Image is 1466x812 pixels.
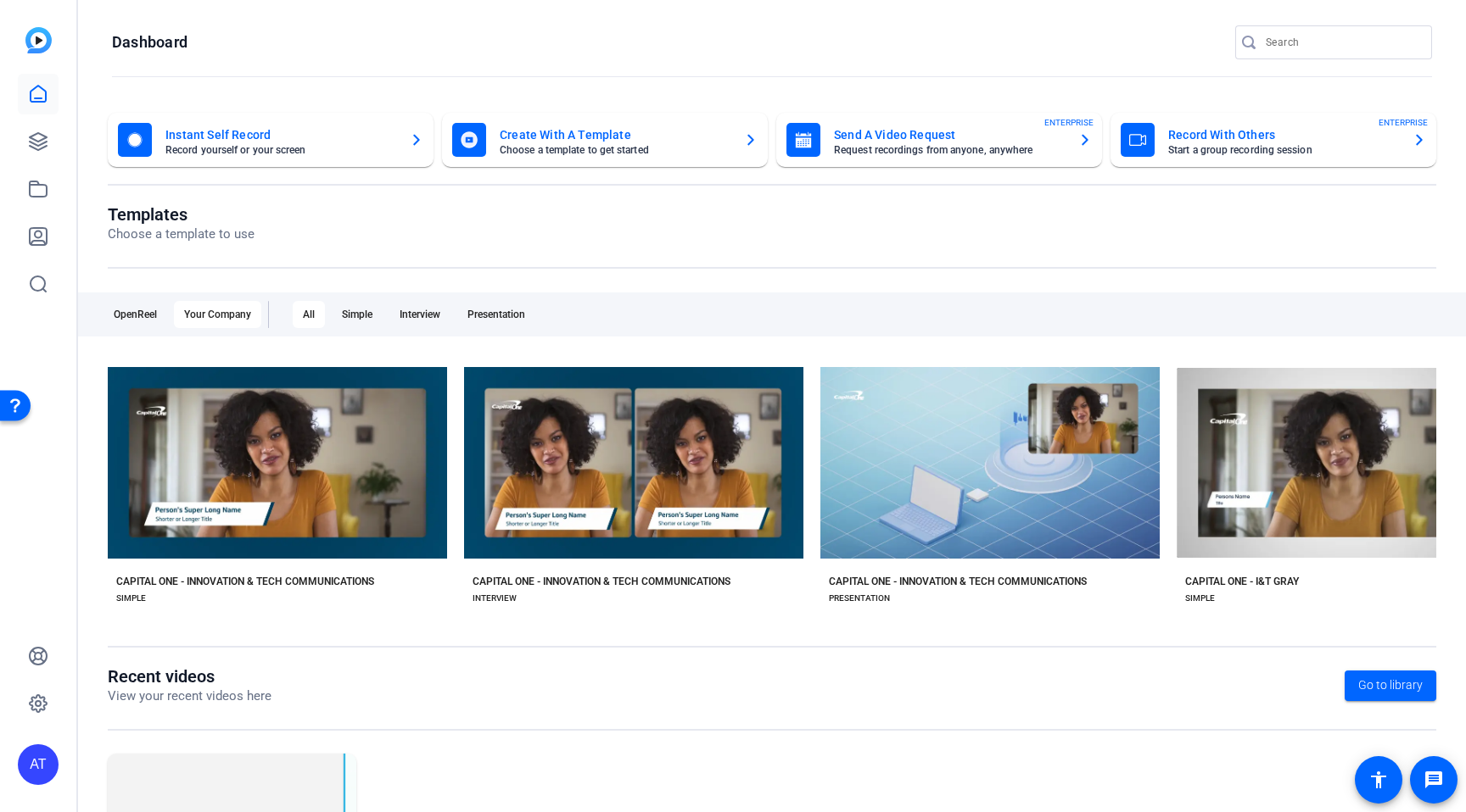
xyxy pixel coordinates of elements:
[332,301,383,328] div: Simple
[165,125,396,145] mat-card-title: Instant Self Record
[1379,116,1428,129] span: ENTERPRISE
[1424,770,1444,790] mat-icon: message
[116,575,374,588] div: CAPITAL ONE - INNOVATION & TECH COMMUNICATIONS
[116,592,146,605] div: SIMPLE
[834,125,1065,145] mat-card-title: Send A Video Request
[108,113,434,167] button: Instant Self RecordRecord yourself or your screen
[1266,32,1418,53] input: Search
[174,301,261,328] div: Your Company
[1168,145,1399,155] mat-card-subtitle: Start a group recording session
[442,113,768,167] button: Create With A TemplateChoose a template to get started
[293,301,325,328] div: All
[1185,592,1215,605] div: SIMPLE
[1111,113,1436,167] button: Record With OthersStart a group recording sessionENTERPRISE
[108,204,255,225] h1: Templates
[834,145,1065,155] mat-card-subtitle: Request recordings from anyone, anywhere
[829,592,890,605] div: PRESENTATION
[1044,116,1094,129] span: ENTERPRISE
[108,687,271,706] p: View your recent videos here
[1168,125,1399,145] mat-card-title: Record With Others
[108,225,255,244] p: Choose a template to use
[18,744,59,785] div: AT
[108,666,271,687] h1: Recent videos
[473,575,730,588] div: CAPITAL ONE - INNOVATION & TECH COMMUNICATIONS
[500,145,730,155] mat-card-subtitle: Choose a template to get started
[1185,575,1299,588] div: CAPITAL ONE - I&T GRAY
[389,301,450,328] div: Interview
[1358,676,1423,694] span: Go to library
[829,575,1087,588] div: CAPITAL ONE - INNOVATION & TECH COMMUNICATIONS
[25,27,52,53] img: blue-gradient.svg
[1345,670,1436,701] a: Go to library
[1368,770,1389,790] mat-icon: accessibility
[473,592,517,605] div: INTERVIEW
[112,32,187,53] h1: Dashboard
[776,113,1102,167] button: Send A Video RequestRequest recordings from anyone, anywhereENTERPRISE
[457,301,535,328] div: Presentation
[500,125,730,145] mat-card-title: Create With A Template
[104,301,167,328] div: OpenReel
[165,145,396,155] mat-card-subtitle: Record yourself or your screen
